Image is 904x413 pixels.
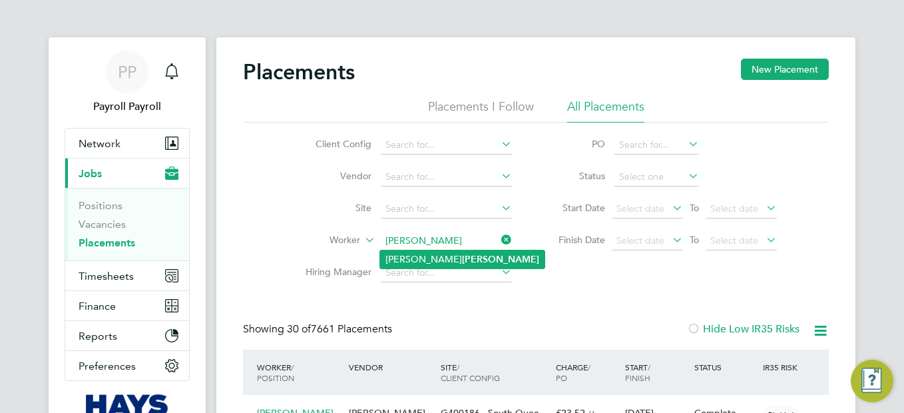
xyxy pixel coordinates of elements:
[616,203,664,214] span: Select date
[65,188,189,260] div: Jobs
[381,200,512,218] input: Search for...
[437,355,553,390] div: Site
[243,322,395,336] div: Showing
[710,203,758,214] span: Select date
[622,355,691,390] div: Start
[65,321,189,350] button: Reports
[741,59,829,80] button: New Placement
[79,137,120,150] span: Network
[65,261,189,290] button: Timesheets
[65,129,189,158] button: Network
[616,234,664,246] span: Select date
[79,199,122,212] a: Positions
[79,236,135,249] a: Placements
[381,232,512,250] input: Search for...
[381,264,512,282] input: Search for...
[284,234,360,247] label: Worker
[380,250,545,268] li: [PERSON_NAME]
[545,170,605,182] label: Status
[553,355,622,390] div: Charge
[65,351,189,380] button: Preferences
[79,218,126,230] a: Vacancies
[614,168,699,187] input: Select one
[545,202,605,214] label: Start Date
[79,300,116,312] span: Finance
[65,99,190,115] span: Payroll Payroll
[79,167,102,180] span: Jobs
[686,231,703,248] span: To
[462,254,539,265] b: [PERSON_NAME]
[686,199,703,216] span: To
[254,355,345,390] div: Worker
[79,360,136,372] span: Preferences
[295,170,371,182] label: Vendor
[79,330,117,342] span: Reports
[65,291,189,320] button: Finance
[691,355,760,379] div: Status
[118,63,136,81] span: PP
[710,234,758,246] span: Select date
[287,322,392,336] span: 7661 Placements
[243,59,355,85] h2: Placements
[345,355,437,379] div: Vendor
[567,99,644,123] li: All Placements
[295,138,371,150] label: Client Config
[381,168,512,187] input: Search for...
[254,400,829,411] a: [PERSON_NAME]CPCS Forklift 2025[PERSON_NAME] Specialist Recruitment LimitedG400186 - South Quee…[...
[428,99,534,123] li: Placements I Follow
[441,362,500,383] span: / Client Config
[556,362,590,383] span: / PO
[65,51,190,115] a: PPPayroll Payroll
[625,362,650,383] span: / Finish
[287,322,311,336] span: 30 of
[614,136,699,155] input: Search for...
[687,322,799,336] label: Hide Low IR35 Risks
[295,266,371,278] label: Hiring Manager
[760,355,805,379] div: IR35 Risk
[257,362,294,383] span: / Position
[381,136,512,155] input: Search for...
[65,159,189,188] button: Jobs
[851,360,893,402] button: Engage Resource Center
[295,202,371,214] label: Site
[545,138,605,150] label: PO
[79,270,134,282] span: Timesheets
[545,234,605,246] label: Finish Date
